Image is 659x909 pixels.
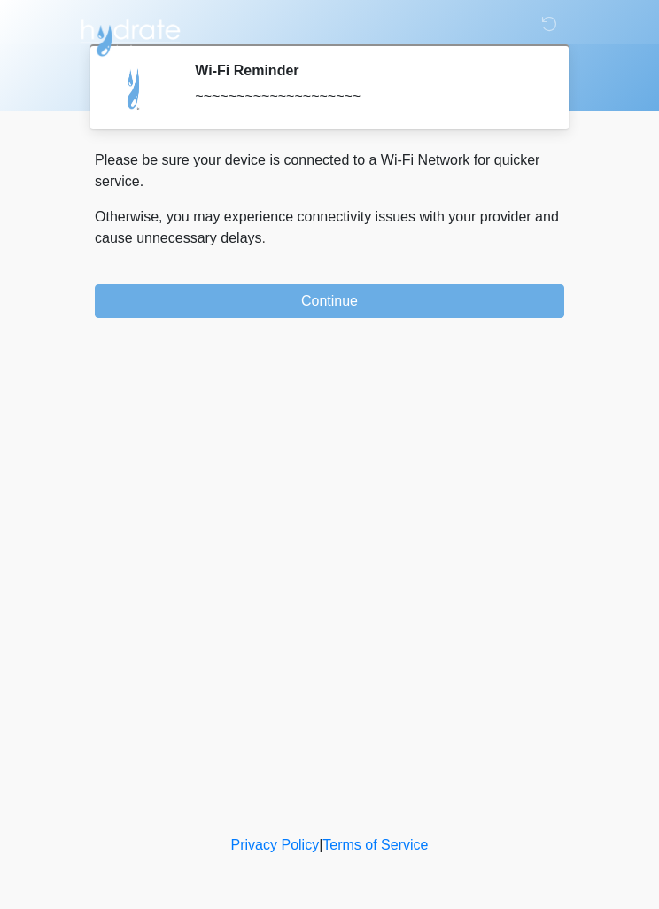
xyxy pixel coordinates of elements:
[231,837,320,852] a: Privacy Policy
[95,206,564,249] p: Otherwise, you may experience connectivity issues with your provider and cause unnecessary delays
[319,837,322,852] a: |
[195,86,538,107] div: ~~~~~~~~~~~~~~~~~~~~
[77,13,183,58] img: Hydrate IV Bar - Scottsdale Logo
[95,284,564,318] button: Continue
[262,230,266,245] span: .
[95,150,564,192] p: Please be sure your device is connected to a Wi-Fi Network for quicker service.
[108,62,161,115] img: Agent Avatar
[322,837,428,852] a: Terms of Service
